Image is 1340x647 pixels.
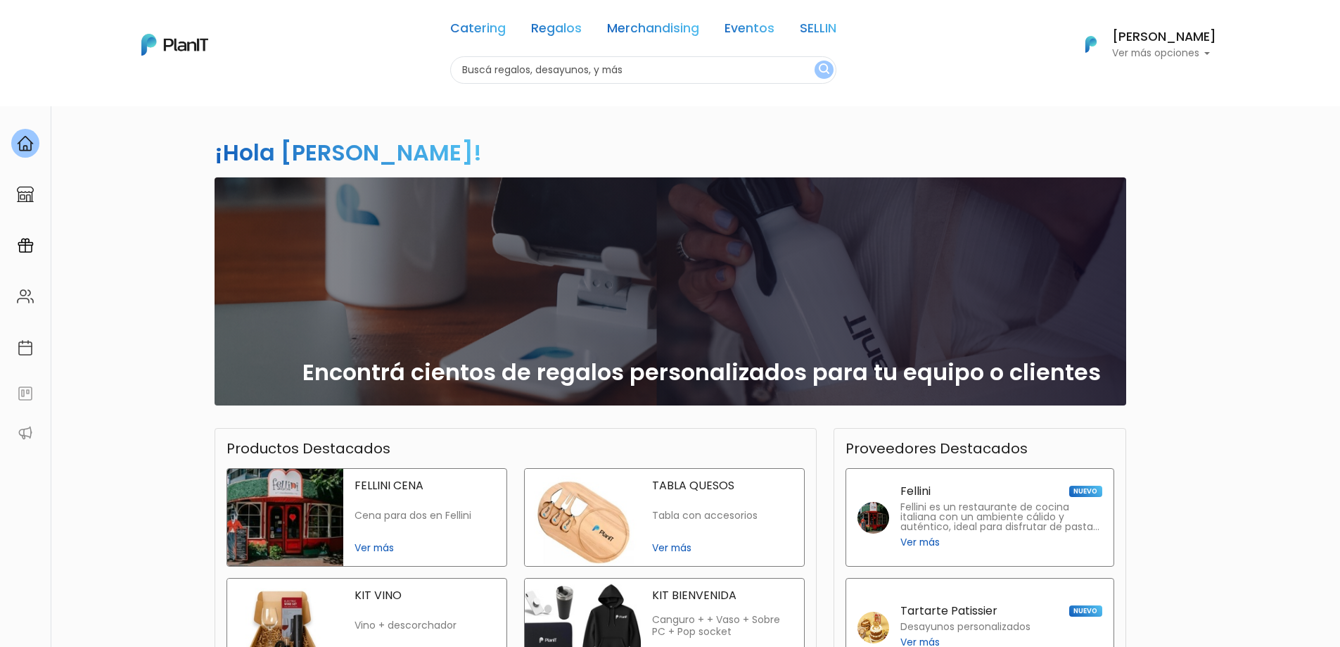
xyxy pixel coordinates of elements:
img: tabla quesos [525,469,641,566]
h3: Productos Destacados [226,440,390,457]
a: Merchandising [607,23,699,39]
a: SELLIN [800,23,836,39]
h2: Encontrá cientos de regalos personalizados para tu equipo o clientes [302,359,1101,386]
p: Ver más opciones [1112,49,1216,58]
a: tabla quesos TABLA QUESOS Tabla con accesorios Ver más [524,468,805,567]
p: Fellini es un restaurante de cocina italiana con un ambiente cálido y auténtico, ideal para disfr... [900,503,1102,532]
img: tartarte patissier [857,612,889,643]
a: Fellini NUEVO Fellini es un restaurante de cocina italiana con un ambiente cálido y auténtico, id... [846,468,1114,567]
p: KIT BIENVENIDA [652,590,793,601]
span: NUEVO [1069,486,1102,497]
img: partners-52edf745621dab592f3b2c58e3bca9d71375a7ef29c3b500c9f145b62cc070d4.svg [17,425,34,441]
a: fellini cena FELLINI CENA Cena para dos en Fellini Ver más [226,468,507,567]
span: Ver más [652,541,793,555]
img: calendar-87d922413cdce8b2cf7b7f5f62616a5cf9e4887200fb71536465627b3292af00.svg [17,339,34,356]
p: Tartarte Patissier [900,605,997,617]
span: Ver más [355,541,495,555]
img: PlanIt Logo [1076,29,1106,60]
span: Ver más [900,535,940,550]
img: feedback-78b5a0c8f98aac82b08bfc38622c3050aee476f2c9584af64705fc4e61158814.svg [17,385,34,402]
h3: Proveedores Destacados [846,440,1028,457]
p: Tabla con accesorios [652,510,793,522]
img: home-e721727adea9d79c4d83392d1f703f7f8bce08238fde08b1acbfd93340b81755.svg [17,135,34,152]
input: Buscá regalos, desayunos, y más [450,56,836,84]
p: Fellini [900,486,931,497]
h2: ¡Hola [PERSON_NAME]! [215,137,482,168]
p: Desayunos personalizados [900,622,1030,632]
img: fellini [857,502,889,534]
img: people-662611757002400ad9ed0e3c099ab2801c6687ba6c219adb57efc949bc21e19d.svg [17,288,34,305]
img: campaigns-02234683943229c281be62815700db0a1741e53638e28bf9629b52c665b00959.svg [17,237,34,254]
img: fellini cena [227,469,343,566]
a: Regalos [531,23,582,39]
span: NUEVO [1069,605,1102,617]
p: Vino + descorchador [355,620,495,632]
img: PlanIt Logo [141,34,208,56]
p: KIT VINO [355,590,495,601]
p: Cena para dos en Fellini [355,510,495,522]
p: FELLINI CENA [355,480,495,491]
img: search_button-432b6d5273f82d61273b3651a40e1bd1b912527efae98b1b7a1b2c0702e16a8d.svg [819,63,829,77]
img: marketplace-4ceaa7011d94191e9ded77b95e3339b90024bf715f7c57f8cf31f2d8c509eaba.svg [17,186,34,203]
a: Eventos [725,23,774,39]
p: TABLA QUESOS [652,480,793,491]
p: Canguro + + Vaso + Sobre PC + Pop socket [652,614,793,639]
a: Catering [450,23,506,39]
h6: [PERSON_NAME] [1112,31,1216,44]
button: PlanIt Logo [PERSON_NAME] Ver más opciones [1067,26,1216,63]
